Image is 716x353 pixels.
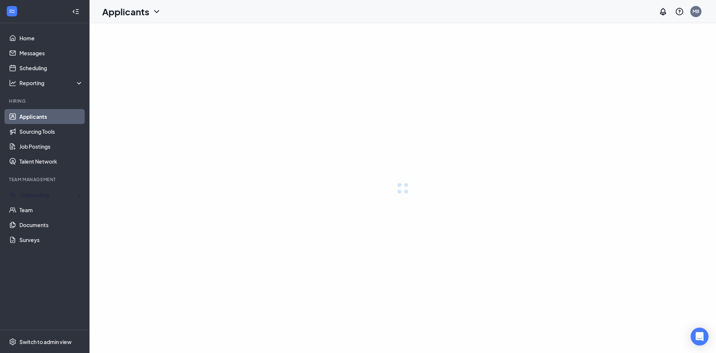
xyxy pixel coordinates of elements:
[19,31,83,46] a: Home
[19,139,83,154] a: Job Postings
[691,328,709,346] div: Open Intercom Messenger
[19,124,83,139] a: Sourcing Tools
[19,338,72,346] div: Switch to admin view
[72,8,79,15] svg: Collapse
[19,217,83,232] a: Documents
[9,79,16,87] svg: Analysis
[19,154,83,169] a: Talent Network
[9,98,82,104] div: Hiring
[19,46,83,61] a: Messages
[19,79,84,87] div: Reporting
[152,7,161,16] svg: ChevronDown
[19,202,83,217] a: Team
[8,7,16,15] svg: WorkstreamLogo
[19,232,83,247] a: Surveys
[9,191,16,199] svg: UserCheck
[9,338,16,346] svg: Settings
[19,191,84,199] div: Onboarding
[102,5,149,18] h1: Applicants
[693,8,699,15] div: MB
[675,7,684,16] svg: QuestionInfo
[19,109,83,124] a: Applicants
[9,176,82,183] div: Team Management
[659,7,668,16] svg: Notifications
[19,61,83,75] a: Scheduling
